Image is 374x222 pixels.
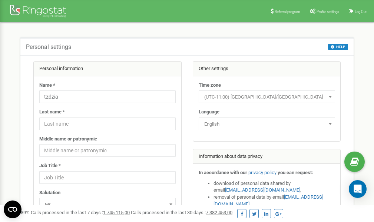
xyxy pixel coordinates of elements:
[248,170,277,175] a: privacy policy
[328,44,348,50] button: HELP
[278,170,313,175] strong: you can request:
[193,62,341,76] div: Other settings
[34,62,181,76] div: Personal information
[39,117,176,130] input: Last name
[201,92,332,102] span: (UTC-11:00) Pacific/Midway
[131,210,232,215] span: Calls processed in the last 30 days :
[39,144,176,157] input: Middle name or patronymic
[39,90,176,103] input: Name
[39,109,65,116] label: Last name *
[39,171,176,184] input: Job Title
[193,149,341,164] div: Information about data privacy
[349,180,367,198] div: Open Intercom Messenger
[199,117,335,130] span: English
[39,162,61,169] label: Job Title *
[39,198,176,211] span: Mr.
[199,82,221,89] label: Time zone
[214,194,335,208] li: removal of personal data by email ,
[225,187,300,193] a: [EMAIL_ADDRESS][DOMAIN_NAME]
[4,201,21,218] button: Open CMP widget
[103,210,130,215] u: 1 745 115,00
[26,44,71,50] h5: Personal settings
[31,210,130,215] span: Calls processed in the last 7 days :
[206,210,232,215] u: 7 382 453,00
[275,10,300,14] span: Referral program
[199,109,219,116] label: Language
[317,10,339,14] span: Profile settings
[201,119,332,129] span: English
[42,199,173,210] span: Mr.
[39,82,55,89] label: Name *
[39,189,60,196] label: Salutation
[199,170,247,175] strong: In accordance with our
[214,180,335,194] li: download of personal data shared by email ,
[39,136,97,143] label: Middle name or patronymic
[199,90,335,103] span: (UTC-11:00) Pacific/Midway
[355,10,367,14] span: Log Out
